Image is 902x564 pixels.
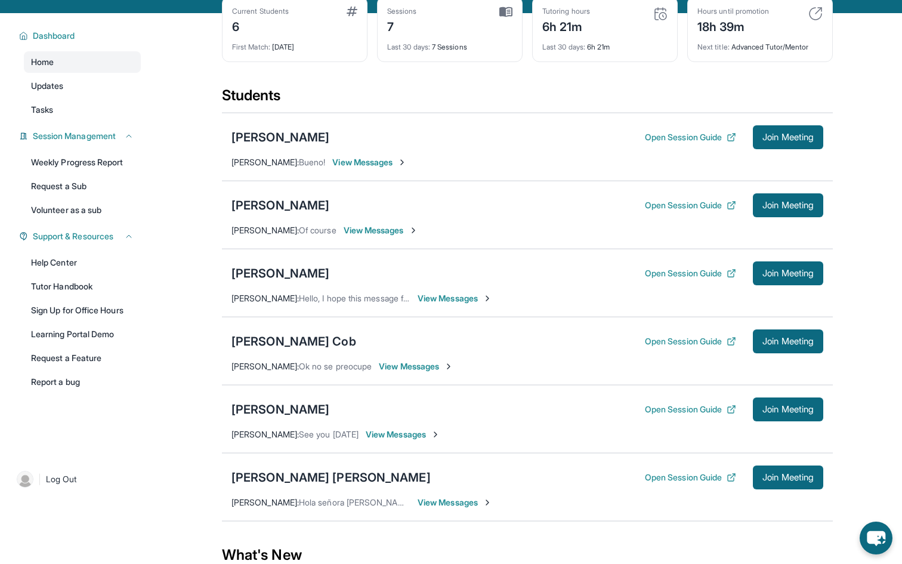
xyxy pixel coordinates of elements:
[762,474,814,481] span: Join Meeting
[31,80,64,92] span: Updates
[387,42,430,51] span: Last 30 days :
[753,397,823,421] button: Join Meeting
[231,293,299,303] span: [PERSON_NAME] :
[483,498,492,507] img: Chevron-Right
[232,35,357,52] div: [DATE]
[332,156,407,168] span: View Messages
[697,7,769,16] div: Hours until promotion
[762,338,814,345] span: Join Meeting
[542,7,590,16] div: Tutoring hours
[753,125,823,149] button: Join Meeting
[653,7,668,21] img: card
[860,522,892,554] button: chat-button
[24,199,141,221] a: Volunteer as a sub
[645,471,736,483] button: Open Session Guide
[697,16,769,35] div: 18h 39m
[17,471,33,488] img: user-img
[24,371,141,393] a: Report a bug
[231,361,299,371] span: [PERSON_NAME] :
[347,7,357,16] img: card
[28,230,134,242] button: Support & Resources
[645,403,736,415] button: Open Session Guide
[24,175,141,197] a: Request a Sub
[222,86,833,112] div: Students
[387,7,417,16] div: Sessions
[31,56,54,68] span: Home
[24,99,141,121] a: Tasks
[753,329,823,353] button: Join Meeting
[231,157,299,167] span: [PERSON_NAME] :
[418,497,492,508] span: View Messages
[231,225,299,235] span: [PERSON_NAME] :
[24,347,141,369] a: Request a Feature
[299,225,336,235] span: Of course
[24,323,141,345] a: Learning Portal Demo
[808,7,823,21] img: card
[231,129,329,146] div: [PERSON_NAME]
[753,193,823,217] button: Join Meeting
[645,131,736,143] button: Open Session Guide
[232,16,289,35] div: 6
[753,466,823,489] button: Join Meeting
[762,270,814,277] span: Join Meeting
[231,333,356,350] div: [PERSON_NAME] Cob
[387,16,417,35] div: 7
[483,294,492,303] img: Chevron-Right
[645,267,736,279] button: Open Session Guide
[24,51,141,73] a: Home
[379,360,453,372] span: View Messages
[232,42,270,51] span: First Match :
[231,429,299,439] span: [PERSON_NAME] :
[299,157,325,167] span: Bueno!
[38,472,41,486] span: |
[762,134,814,141] span: Join Meeting
[697,42,730,51] span: Next title :
[762,406,814,413] span: Join Meeting
[409,226,418,235] img: Chevron-Right
[231,469,431,486] div: [PERSON_NAME] [PERSON_NAME]
[762,202,814,209] span: Join Meeting
[542,42,585,51] span: Last 30 days :
[33,30,75,42] span: Dashboard
[232,7,289,16] div: Current Students
[299,293,729,303] span: Hello, I hope this message finds you well, [PERSON_NAME] tutoring session will start in 15 minute...
[344,224,418,236] span: View Messages
[753,261,823,285] button: Join Meeting
[33,230,113,242] span: Support & Resources
[12,466,141,492] a: |Log Out
[24,152,141,173] a: Weekly Progress Report
[24,252,141,273] a: Help Center
[24,75,141,97] a: Updates
[33,130,116,142] span: Session Management
[24,276,141,297] a: Tutor Handbook
[697,35,823,52] div: Advanced Tutor/Mentor
[28,130,134,142] button: Session Management
[366,429,440,440] span: View Messages
[24,300,141,321] a: Sign Up for Office Hours
[231,497,299,507] span: [PERSON_NAME] :
[387,35,512,52] div: 7 Sessions
[542,35,668,52] div: 6h 21m
[28,30,134,42] button: Dashboard
[46,473,77,485] span: Log Out
[231,401,329,418] div: [PERSON_NAME]
[231,197,329,214] div: [PERSON_NAME]
[444,362,453,371] img: Chevron-Right
[431,430,440,439] img: Chevron-Right
[31,104,53,116] span: Tasks
[299,429,359,439] span: See you [DATE]
[418,292,492,304] span: View Messages
[397,158,407,167] img: Chevron-Right
[231,265,329,282] div: [PERSON_NAME]
[299,361,372,371] span: Ok no se preocupe
[542,16,590,35] div: 6h 21m
[645,335,736,347] button: Open Session Guide
[499,7,512,17] img: card
[645,199,736,211] button: Open Session Guide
